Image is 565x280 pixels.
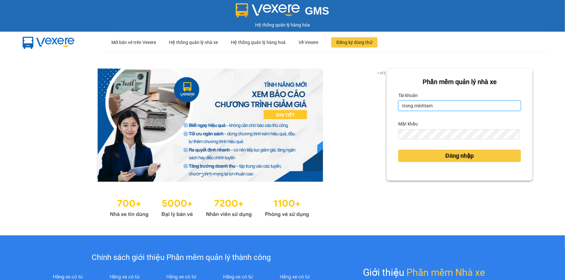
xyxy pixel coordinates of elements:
input: Mật khẩu [398,129,520,140]
div: Hệ thống quản lý hàng hóa [2,21,563,28]
img: logo 2 [236,3,300,17]
a: GMS [236,10,329,15]
div: Chính sách giới thiệu Phần mềm quản lý thành công [40,252,323,264]
div: Hệ thống quản lý nhà xe [169,32,218,53]
div: Hệ thống quản lý hàng hoá [231,32,286,53]
label: Mật khẩu [398,119,418,129]
span: GMS [305,5,329,17]
p: 1 of 3 [375,69,387,77]
label: Tài khoản [398,90,418,101]
span: Phần mềm Nhà xe [407,265,485,280]
li: slide item 2 [208,174,211,177]
div: Về Vexere [299,32,318,53]
button: previous slide / item [32,69,41,182]
input: Tài khoản [398,101,521,111]
button: Đăng ký dùng thử [331,37,378,48]
button: Đăng nhập [398,150,521,162]
div: Giới thiệu [363,265,485,280]
span: Đăng nhập [446,151,474,160]
img: Statistics.png [110,195,309,219]
li: slide item 3 [216,174,219,177]
li: slide item 1 [200,174,203,177]
div: Phần mềm quản lý nhà xe [398,77,521,87]
div: Mở bán vé trên Vexere [111,32,156,53]
span: Đăng ký dùng thử [336,39,372,46]
button: next slide / item [378,69,387,182]
img: mbUUG5Q.png [16,32,81,53]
